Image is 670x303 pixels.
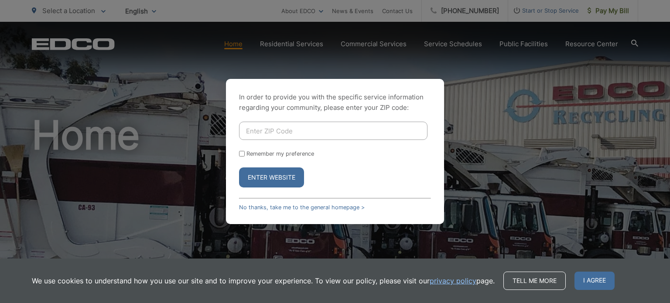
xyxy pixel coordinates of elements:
[32,276,495,286] p: We use cookies to understand how you use our site and to improve your experience. To view our pol...
[239,92,431,113] p: In order to provide you with the specific service information regarding your community, please en...
[239,122,427,140] input: Enter ZIP Code
[239,204,365,211] a: No thanks, take me to the general homepage >
[246,150,314,157] label: Remember my preference
[239,167,304,187] button: Enter Website
[430,276,476,286] a: privacy policy
[574,272,615,290] span: I agree
[503,272,566,290] a: Tell me more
